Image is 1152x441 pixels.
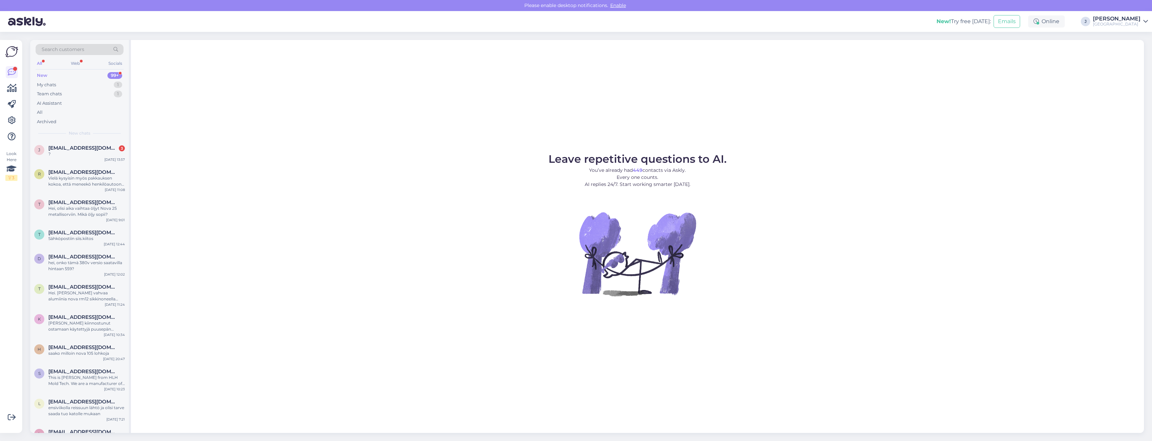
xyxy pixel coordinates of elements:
[37,72,47,79] div: New
[48,169,118,175] span: raipe76@gmail.com
[114,91,122,97] div: 1
[548,152,727,165] span: Leave repetitive questions to AI.
[37,118,56,125] div: Archived
[38,232,41,237] span: T
[48,254,118,260] span: danska@danska.com
[42,46,84,53] span: Search customers
[106,217,125,223] div: [DATE] 9:01
[38,371,41,376] span: s
[48,344,118,350] span: heikkikuronen989@gmail.com
[104,242,125,247] div: [DATE] 12:44
[119,145,125,151] div: 3
[69,59,81,68] div: Web
[48,236,125,242] div: Sähköpostiin siis.kiitos
[48,350,125,356] div: saako milloin nova 105 lohkoja
[1093,16,1148,27] a: [PERSON_NAME][GEOGRAPHIC_DATA]
[37,100,62,107] div: AI Assistant
[48,320,125,332] div: [PERSON_NAME] kiinnostunut ostamaan käytettyjä puusepän teollisuus koneita?
[104,272,125,277] div: [DATE] 12:02
[48,175,125,187] div: Vielä kysyisin myös pakkauksen kokoa, että meneekö henkilöautoon ilman peräkärryä :)
[104,157,125,162] div: [DATE] 13:57
[38,431,41,436] span: l
[48,205,125,217] div: Hei, olisi aika vaihtaa öljyt Nova 25 metallisorviin. Mikä öljy sopii?
[48,145,118,151] span: juhani.kilpelainen@gmail.com
[103,356,125,361] div: [DATE] 20:47
[994,15,1020,28] button: Emails
[633,167,642,173] b: 449
[548,167,727,188] p: You’ve already had contacts via Askly. Every one counts. AI replies 24/7. Start working smarter [...
[37,91,62,97] div: Team chats
[48,260,125,272] div: hei, onko tämä 380v versio saatavilla hintaan 559?
[107,72,122,79] div: 99+
[5,45,18,58] img: Askly Logo
[48,151,125,157] div: ?
[48,199,118,205] span: Tapio.hannula56@gmail.com
[114,82,122,88] div: 1
[48,230,118,236] span: Timo.Silvennoinen@viitasaari.fi
[69,130,90,136] span: New chats
[38,147,40,152] span: j
[608,2,628,8] span: Enable
[38,202,41,207] span: T
[48,405,125,417] div: ensiviikolla reissuun lähtö ja olisi tarve saada tuo katolle mukaan
[107,59,124,68] div: Socials
[38,401,41,406] span: l
[1093,21,1141,27] div: [GEOGRAPHIC_DATA]
[104,332,125,337] div: [DATE] 10:34
[104,387,125,392] div: [DATE] 10:23
[48,290,125,302] div: Hei. [PERSON_NAME] vahvaa alumiinia nova rm12 sikkinoneella pystyy työstämään?
[48,284,118,290] span: Tero.lehtonen85@gmail.com
[5,175,17,181] div: 1 / 3
[48,314,118,320] span: katis9910@gmail.com
[48,375,125,387] div: This is [PERSON_NAME] from HLH Mold Tech. We are a manufacturer of prototypes, CNC machining in m...
[38,256,41,261] span: d
[38,316,41,322] span: k
[1093,16,1141,21] div: [PERSON_NAME]
[48,429,118,435] span: lacrits68@gmail.com
[37,109,43,116] div: All
[105,302,125,307] div: [DATE] 11:24
[5,151,17,181] div: Look Here
[106,417,125,422] div: [DATE] 7:21
[38,171,41,177] span: r
[36,59,43,68] div: All
[38,347,41,352] span: h
[38,286,41,291] span: T
[937,18,951,24] b: New!
[577,193,698,314] img: No Chat active
[48,369,118,375] span: serena@hlhmold.com
[1081,17,1090,26] div: J
[1028,15,1065,28] div: Online
[105,187,125,192] div: [DATE] 11:08
[937,17,991,26] div: Try free [DATE]:
[37,82,56,88] div: My chats
[48,399,118,405] span: lacrits68@gmail.com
